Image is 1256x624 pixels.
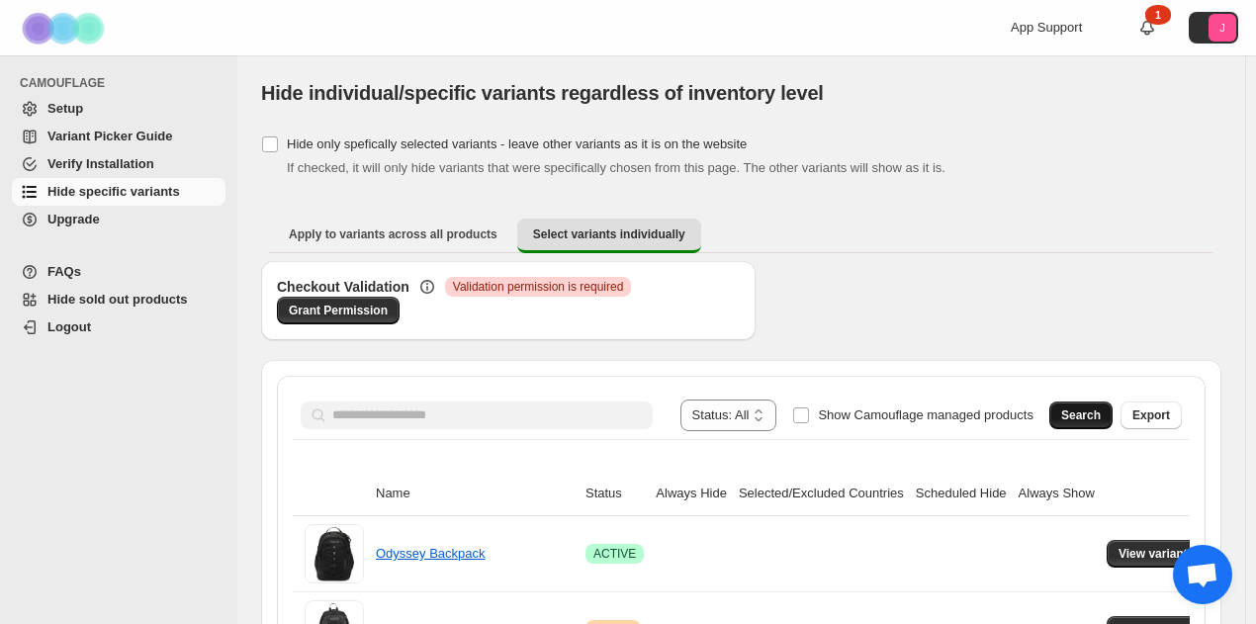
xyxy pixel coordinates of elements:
th: Selected/Excluded Countries [733,472,910,516]
a: Verify Installation [12,150,225,178]
a: Variant Picker Guide [12,123,225,150]
span: View variants [1119,546,1195,562]
div: 1 [1145,5,1171,25]
span: Grant Permission [289,303,388,318]
span: Search [1061,407,1101,423]
span: Hide sold out products [47,292,188,307]
div: Open chat [1173,545,1232,604]
a: 1 [1137,18,1157,38]
button: Export [1121,401,1182,429]
th: Always Hide [650,472,733,516]
span: Upgrade [47,212,100,226]
a: Odyssey Backpack [376,546,486,561]
span: Export [1132,407,1170,423]
a: Hide specific variants [12,178,225,206]
a: Setup [12,95,225,123]
span: Variant Picker Guide [47,129,172,143]
button: View variants [1107,540,1207,568]
a: Grant Permission [277,297,400,324]
span: App Support [1011,20,1082,35]
button: Apply to variants across all products [273,219,513,250]
span: Setup [47,101,83,116]
span: Logout [47,319,91,334]
span: Apply to variants across all products [289,226,497,242]
th: Status [580,472,650,516]
button: Select variants individually [517,219,701,253]
span: ACTIVE [593,546,636,562]
span: Show Camouflage managed products [818,407,1033,422]
button: Avatar with initials J [1189,12,1238,44]
span: Select variants individually [533,226,685,242]
a: Hide sold out products [12,286,225,313]
span: If checked, it will only hide variants that were specifically chosen from this page. The other va... [287,160,945,175]
a: Upgrade [12,206,225,233]
span: Hide individual/specific variants regardless of inventory level [261,82,824,104]
span: Verify Installation [47,156,154,171]
a: Logout [12,313,225,341]
span: Validation permission is required [453,279,624,295]
span: FAQs [47,264,81,279]
th: Scheduled Hide [910,472,1013,516]
span: Hide only spefically selected variants - leave other variants as it is on the website [287,136,747,151]
h3: Checkout Validation [277,277,409,297]
span: CAMOUFLAGE [20,75,227,91]
text: J [1219,22,1225,34]
span: Hide specific variants [47,184,180,199]
th: Always Show [1013,472,1101,516]
button: Search [1049,401,1113,429]
th: Name [370,472,580,516]
img: Camouflage [16,1,115,55]
span: Avatar with initials J [1209,14,1236,42]
a: FAQs [12,258,225,286]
